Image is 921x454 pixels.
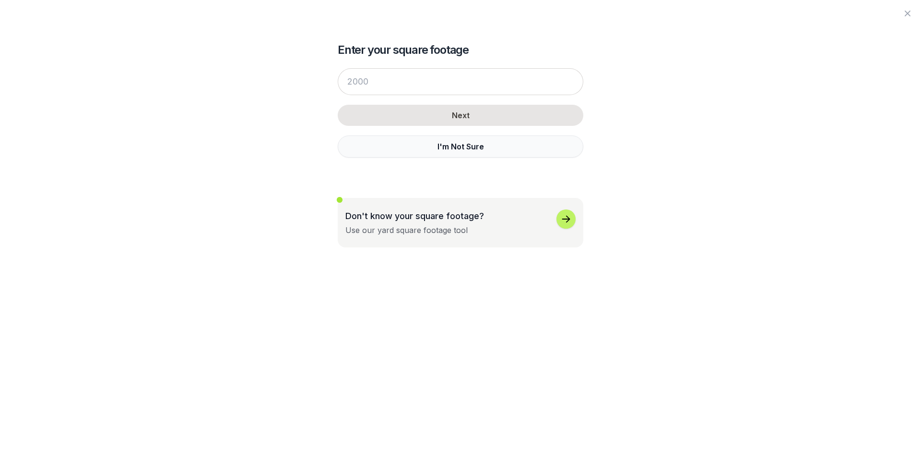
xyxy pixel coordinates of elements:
[345,224,468,236] div: Use our yard square footage tool
[338,135,583,158] button: I'm Not Sure
[345,209,484,222] p: Don't know your square footage?
[338,105,583,126] button: Next
[338,68,583,95] input: 2000
[338,198,583,247] button: Don't know your square footage?Use our yard square footage tool
[338,42,583,58] h2: Enter your square footage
